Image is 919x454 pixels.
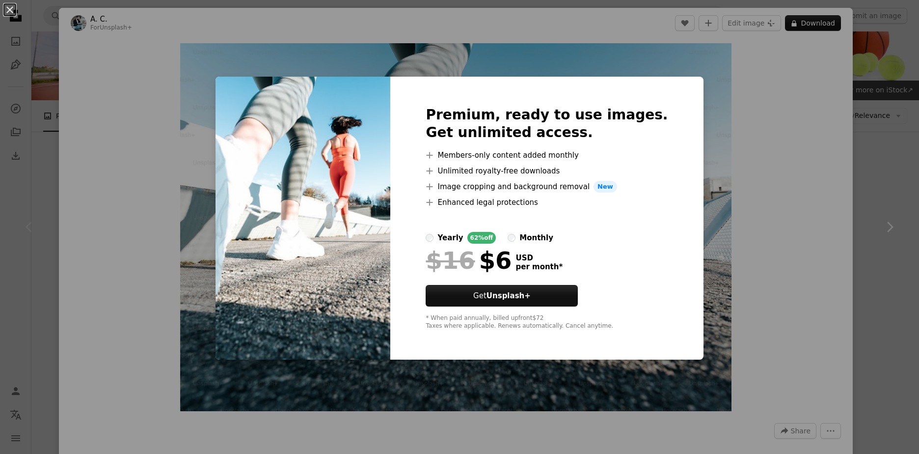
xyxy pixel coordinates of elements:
span: New [594,181,617,193]
span: per month * [515,262,563,271]
input: yearly62%off [426,234,433,242]
div: monthly [519,232,553,244]
span: USD [515,254,563,262]
li: Image cropping and background removal [426,181,668,193]
button: GetUnsplash+ [426,285,578,307]
div: 62% off [467,232,496,244]
strong: Unsplash+ [487,291,531,300]
li: Unlimited royalty-free downloads [426,165,668,177]
div: * When paid annually, billed upfront $72 Taxes where applicable. Renews automatically. Cancel any... [426,314,668,330]
img: premium_photo-1664537975122-9c598d85816e [216,77,390,360]
h2: Premium, ready to use images. Get unlimited access. [426,106,668,142]
span: $16 [426,248,475,273]
li: Enhanced legal protections [426,197,668,208]
li: Members-only content added monthly [426,149,668,161]
input: monthly [508,234,515,242]
div: $6 [426,248,512,273]
div: yearly [437,232,463,244]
